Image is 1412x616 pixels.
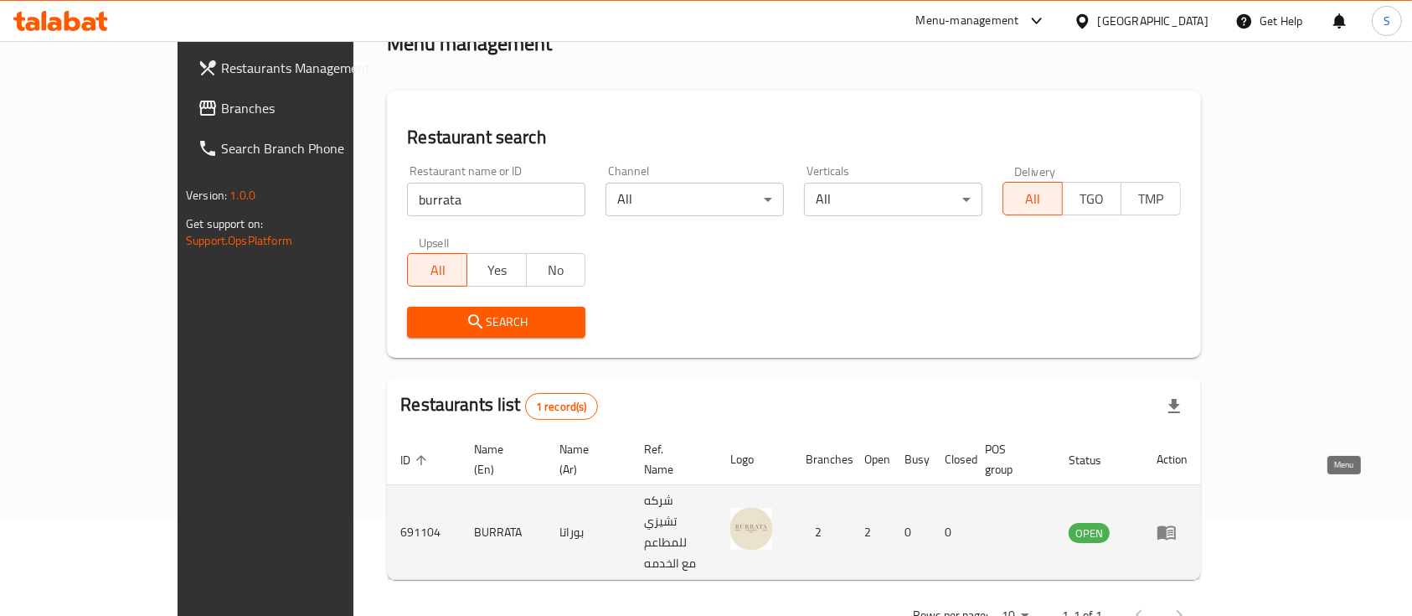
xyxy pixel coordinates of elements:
button: TGO [1062,182,1122,215]
td: 0 [931,485,971,580]
button: No [526,253,586,287]
h2: Restaurant search [407,125,1181,150]
span: Branches [221,98,400,118]
div: All [606,183,784,216]
button: Yes [466,253,527,287]
div: Export file [1154,386,1194,427]
td: BURRATA [461,485,545,580]
span: All [1010,187,1056,211]
h2: Menu management [387,30,552,57]
span: Status [1069,450,1123,470]
td: 2 [851,485,891,580]
td: 2 [792,485,851,580]
img: BURRATA [730,508,772,550]
span: Get support on: [186,213,263,235]
div: Menu-management [916,11,1019,31]
td: بوراتا [546,485,631,580]
table: enhanced table [387,434,1201,580]
span: 1.0.0 [229,184,255,206]
th: Open [851,434,891,485]
span: S [1384,12,1390,30]
span: All [415,258,461,282]
button: All [407,253,467,287]
span: TMP [1128,187,1174,211]
span: POS group [985,439,1034,479]
label: Delivery [1014,165,1056,177]
span: TGO [1069,187,1116,211]
a: Branches [184,88,414,128]
td: شركه تشيزي للمطاعم مع الخدمه [631,485,717,580]
span: Name (En) [474,439,525,479]
div: Total records count [525,393,598,420]
span: Version: [186,184,227,206]
span: No [533,258,580,282]
span: OPEN [1069,524,1110,543]
td: 691104 [387,485,461,580]
button: All [1002,182,1063,215]
label: Upsell [419,236,450,248]
div: All [804,183,982,216]
a: Search Branch Phone [184,128,414,168]
span: ID [400,450,432,470]
span: Ref. Name [644,439,697,479]
th: Branches [792,434,851,485]
span: Name (Ar) [559,439,611,479]
span: 1 record(s) [526,399,597,415]
span: Search Branch Phone [221,138,400,158]
th: Action [1143,434,1201,485]
a: Restaurants Management [184,48,414,88]
span: Yes [474,258,520,282]
span: Restaurants Management [221,58,400,78]
a: Support.OpsPlatform [186,230,292,251]
button: Search [407,307,585,338]
th: Closed [931,434,971,485]
input: Search for restaurant name or ID.. [407,183,585,216]
th: Logo [717,434,792,485]
button: TMP [1121,182,1181,215]
th: Busy [891,434,931,485]
td: 0 [891,485,931,580]
h2: Restaurants list [400,392,597,420]
div: [GEOGRAPHIC_DATA] [1098,12,1208,30]
span: Search [420,312,572,333]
